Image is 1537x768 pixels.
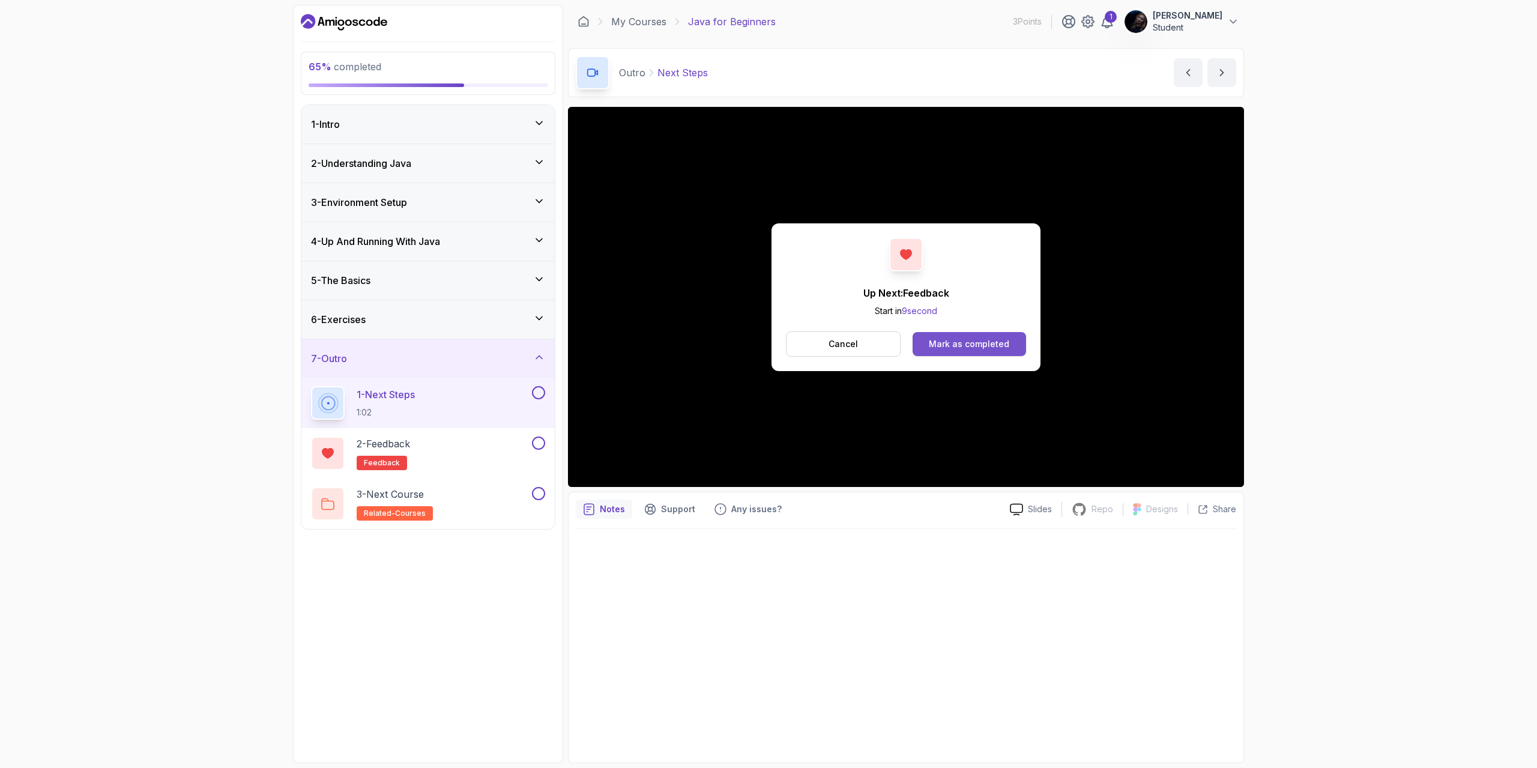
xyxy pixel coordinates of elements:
p: Any issues? [731,503,782,515]
a: My Courses [611,14,666,29]
p: Repo [1092,503,1113,515]
button: 1-Next Steps1:02 [311,386,545,420]
button: 2-Feedbackfeedback [311,437,545,470]
p: Outro [619,65,645,80]
p: Up Next: Feedback [863,286,949,300]
p: 3 Points [1013,16,1042,28]
a: Dashboard [301,13,387,32]
a: Dashboard [578,16,590,28]
div: Mark as completed [929,338,1009,350]
button: 7-Outro [301,339,555,378]
p: Java for Beginners [688,14,776,29]
p: Notes [600,503,625,515]
span: completed [309,61,381,73]
p: 3 - Next Course [357,487,424,501]
p: 2 - Feedback [357,437,410,451]
button: Feedback button [707,500,789,519]
span: related-courses [364,509,426,518]
p: Share [1213,503,1236,515]
a: 1 [1100,14,1114,29]
button: Share [1188,503,1236,515]
button: 3-Next Courserelated-courses [311,487,545,521]
button: 6-Exercises [301,300,555,339]
span: 65 % [309,61,331,73]
h3: 3 - Environment Setup [311,195,407,210]
h3: 6 - Exercises [311,312,366,327]
div: 1 [1105,11,1117,23]
button: Cancel [786,331,901,357]
button: next content [1207,58,1236,87]
h3: 7 - Outro [311,351,347,366]
span: feedback [364,458,400,468]
p: Start in [863,305,949,317]
button: previous content [1174,58,1203,87]
h3: 4 - Up And Running With Java [311,234,440,249]
button: notes button [576,500,632,519]
p: [PERSON_NAME] [1153,10,1222,22]
p: Student [1153,22,1222,34]
p: 1:02 [357,407,415,419]
span: 9 second [902,306,937,316]
button: 1-Intro [301,105,555,144]
button: user profile image[PERSON_NAME]Student [1124,10,1239,34]
button: Support button [637,500,702,519]
p: 1 - Next Steps [357,387,415,402]
button: 4-Up And Running With Java [301,222,555,261]
a: Slides [1000,503,1061,516]
h3: 1 - Intro [311,117,340,132]
p: Support [661,503,695,515]
button: 3-Environment Setup [301,183,555,222]
p: Cancel [829,338,858,350]
iframe: 4 - Next Steps [568,107,1244,487]
button: Mark as completed [913,332,1026,356]
img: user profile image [1125,10,1147,33]
button: 5-The Basics [301,261,555,300]
button: 2-Understanding Java [301,144,555,183]
p: Next Steps [657,65,708,80]
p: Designs [1146,503,1178,515]
p: Slides [1028,503,1052,515]
h3: 2 - Understanding Java [311,156,411,171]
h3: 5 - The Basics [311,273,370,288]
